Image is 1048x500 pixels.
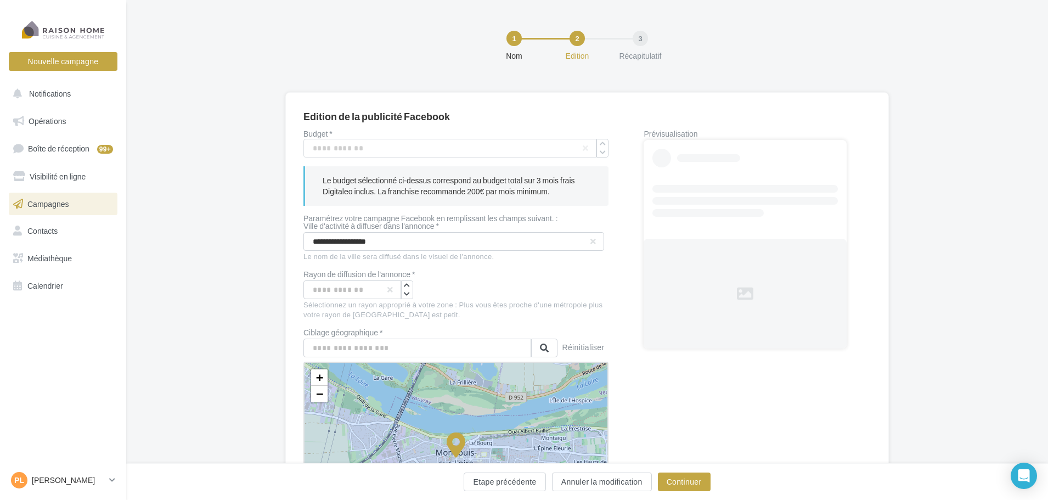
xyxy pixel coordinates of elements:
[303,215,608,222] div: Paramétrez votre campagne Facebook en remplissant les champs suivant. :
[7,274,120,297] a: Calendrier
[303,300,608,320] div: Sélectionnez un rayon approprié à votre zone : Plus vous êtes proche d'une métropole plus votre r...
[29,116,66,126] span: Opérations
[9,52,117,71] button: Nouvelle campagne
[1011,463,1037,489] div: Open Intercom Messenger
[633,31,648,46] div: 3
[30,172,86,181] span: Visibilité en ligne
[7,110,120,133] a: Opérations
[605,50,675,61] div: Récapitulatif
[7,165,120,188] a: Visibilité en ligne
[32,475,105,486] p: [PERSON_NAME]
[29,89,71,98] span: Notifications
[7,247,120,270] a: Médiathèque
[303,252,608,262] div: Le nom de la ville sera diffusé dans le visuel de l'annonce.
[9,470,117,491] a: PL [PERSON_NAME]
[27,254,72,263] span: Médiathèque
[316,387,323,401] span: −
[303,130,608,138] label: Budget *
[27,281,63,290] span: Calendrier
[479,50,549,61] div: Nom
[570,31,585,46] div: 2
[14,475,24,486] span: PL
[303,111,450,121] div: Edition de la publicité Facebook
[658,473,711,491] button: Continuer
[644,130,871,138] div: Prévisualisation
[27,226,58,235] span: Contacts
[97,145,113,154] div: 99+
[311,369,328,386] a: Zoom in
[7,193,120,216] a: Campagnes
[557,341,608,356] button: Réinitialiser
[323,175,591,197] p: Le budget sélectionné ci-dessus correspond au budget total sur 3 mois frais Digitaleo inclus. La ...
[311,386,328,402] a: Zoom out
[552,473,652,491] button: Annuler la modification
[7,137,120,160] a: Boîte de réception99+
[303,271,415,278] label: Rayon de diffusion de l'annonce *
[542,50,612,61] div: Edition
[7,220,120,243] a: Contacts
[316,370,323,384] span: +
[28,144,89,153] span: Boîte de réception
[27,199,69,208] span: Campagnes
[303,222,600,230] label: Ville d'activité à diffuser dans l'annonce *
[464,473,545,491] button: Etape précédente
[506,31,522,46] div: 1
[7,82,115,105] button: Notifications
[303,329,557,336] label: Ciblage géographique *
